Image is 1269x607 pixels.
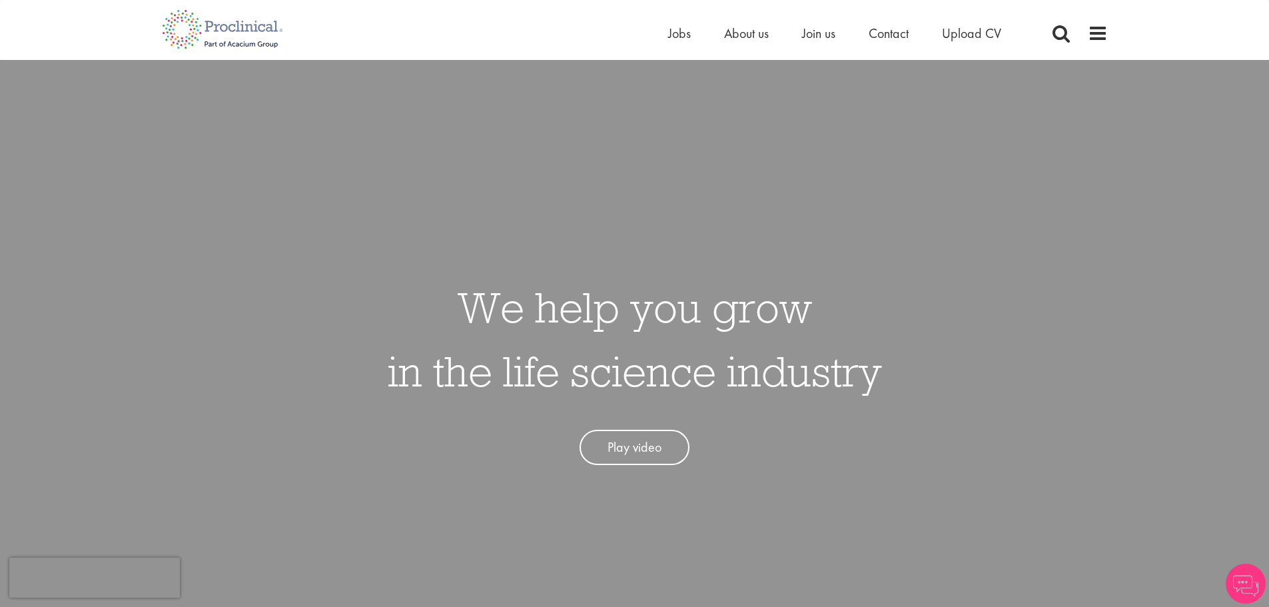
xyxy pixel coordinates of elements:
a: About us [724,25,769,42]
h1: We help you grow in the life science industry [388,275,882,403]
a: Contact [869,25,909,42]
a: Join us [802,25,835,42]
img: Chatbot [1226,564,1266,604]
a: Jobs [668,25,691,42]
a: Play video [580,430,689,465]
a: Upload CV [942,25,1001,42]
